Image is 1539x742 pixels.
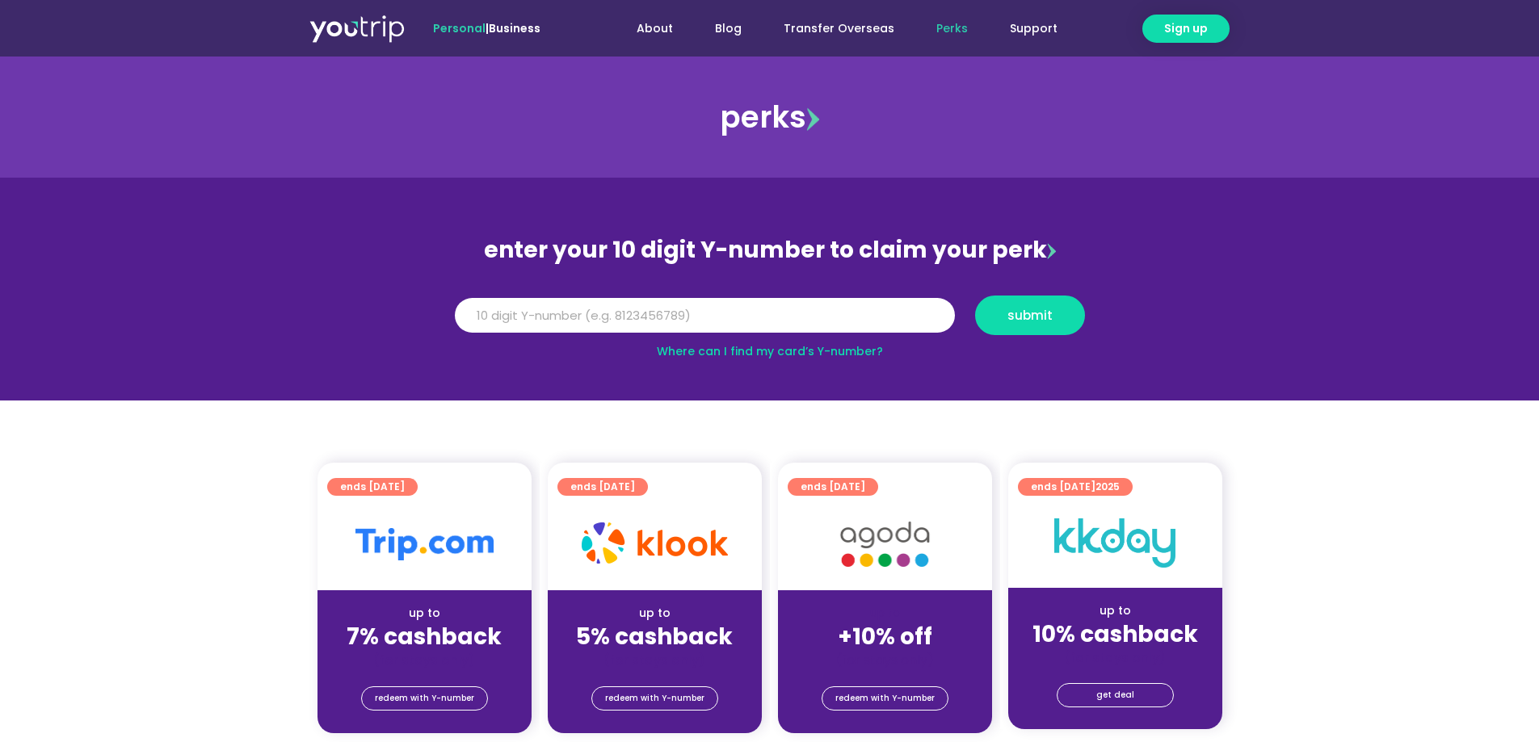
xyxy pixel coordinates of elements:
[1142,15,1230,43] a: Sign up
[915,14,989,44] a: Perks
[801,478,865,496] span: ends [DATE]
[330,652,519,669] div: (for stays only)
[433,20,486,36] span: Personal
[591,686,718,711] a: redeem with Y-number
[657,343,883,359] a: Where can I find my card’s Y-number?
[975,296,1085,335] button: submit
[838,621,932,652] strong: +10% off
[576,621,733,652] strong: 5% cashback
[1007,309,1053,321] span: submit
[330,605,519,622] div: up to
[447,229,1093,271] div: enter your 10 digit Y-number to claim your perk
[584,14,1079,44] nav: Menu
[557,478,648,496] a: ends [DATE]
[1032,618,1198,650] strong: 10% cashback
[616,14,694,44] a: About
[989,14,1079,44] a: Support
[347,621,502,652] strong: 7% cashback
[455,298,955,333] input: 10 digit Y-number (e.g. 8123456789)
[1057,683,1174,707] a: get deal
[1031,478,1120,496] span: ends [DATE]
[1018,478,1133,496] a: ends [DATE]2025
[340,478,405,496] span: ends [DATE]
[433,20,540,36] span: |
[561,652,749,669] div: (for stays only)
[694,14,763,44] a: Blog
[361,686,488,711] a: redeem with Y-number
[561,605,749,622] div: up to
[1021,649,1209,666] div: (for stays only)
[1095,480,1120,493] span: 2025
[791,652,979,669] div: (for stays only)
[455,296,1085,347] form: Y Number
[1021,602,1209,619] div: up to
[1164,20,1208,37] span: Sign up
[327,478,418,496] a: ends [DATE]
[570,478,635,496] span: ends [DATE]
[822,686,948,711] a: redeem with Y-number
[763,14,915,44] a: Transfer Overseas
[489,20,540,36] a: Business
[375,687,474,710] span: redeem with Y-number
[1096,684,1134,706] span: get deal
[788,478,878,496] a: ends [DATE]
[605,687,704,710] span: redeem with Y-number
[870,605,900,621] span: up to
[835,687,935,710] span: redeem with Y-number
